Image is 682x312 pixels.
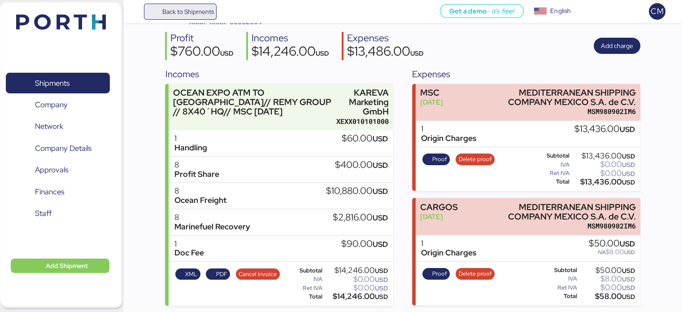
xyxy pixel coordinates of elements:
[174,222,250,232] div: Marinefuel Recovery
[6,182,110,202] a: Finances
[162,6,213,17] span: Back to Shipments
[35,185,64,198] span: Finances
[579,293,635,300] div: $58.00
[324,293,388,300] div: $14,246.00
[174,143,207,153] div: Handling
[538,276,577,282] div: IVA
[422,268,450,280] button: Proof
[538,293,577,299] div: Total
[579,276,635,282] div: $8.00
[459,269,492,279] span: Delete proof
[598,249,606,256] span: IVA
[375,276,388,284] span: USD
[594,38,640,54] button: Add charge
[459,154,492,164] span: Delete proof
[622,170,635,178] span: USD
[589,249,635,255] div: $8.00
[216,269,227,279] span: PDF
[324,285,388,291] div: $0.00
[35,98,68,111] span: Company
[174,134,207,143] div: 1
[316,49,329,57] span: USD
[35,142,91,155] span: Company Details
[506,221,636,231] div: MSM980902IM6
[220,49,234,57] span: USD
[506,88,636,107] div: MEDITERRANEAN SHIPPING COMPANY MEXICO S.A. de C.V.
[336,88,389,116] div: KAREVA Marketing GmbH
[620,124,635,134] span: USD
[421,239,476,248] div: 1
[421,248,476,258] div: Origin Charges
[412,67,640,81] div: Expenses
[622,284,635,292] span: USD
[538,179,570,185] div: Total
[174,248,204,258] div: Doc Fee
[574,124,635,134] div: $13,436.00
[347,32,424,45] div: Expenses
[601,40,633,51] span: Add charge
[252,32,329,45] div: Incomes
[620,239,635,249] span: USD
[291,294,322,300] div: Total
[326,186,388,196] div: $10,880.00
[375,284,388,292] span: USD
[6,73,110,93] a: Shipments
[291,285,322,291] div: Ret IVA
[35,207,52,220] span: Staff
[291,276,322,282] div: IVA
[622,161,635,169] span: USD
[579,267,635,274] div: $50.00
[46,260,88,271] span: Add Shipment
[35,163,68,176] span: Approvals
[175,268,200,280] button: XML
[324,267,388,274] div: $14,246.00
[236,268,280,280] button: Cancel invoice
[420,212,458,221] div: [DATE]
[373,239,388,249] span: USD
[651,5,663,17] span: CM
[170,45,234,60] div: $760.00
[341,239,388,249] div: $90.00
[456,268,495,280] button: Delete proof
[622,275,635,283] span: USD
[538,170,570,176] div: Ret IVA
[375,293,388,301] span: USD
[420,202,458,212] div: CARGOS
[373,134,388,144] span: USD
[420,97,443,107] div: [DATE]
[11,259,109,273] button: Add Shipment
[506,202,636,221] div: MEDITERRANEAN SHIPPING COMPANY MEXICO S.A. de C.V.
[571,161,635,168] div: $0.00
[170,32,234,45] div: Profit
[375,267,388,275] span: USD
[456,154,495,165] button: Delete proof
[373,186,388,196] span: USD
[174,213,250,222] div: 8
[35,120,63,133] span: Network
[622,293,635,301] span: USD
[589,239,635,249] div: $50.00
[342,134,388,144] div: $60.00
[335,160,388,170] div: $400.00
[571,179,635,185] div: $13,436.00
[174,239,204,249] div: 1
[622,178,635,186] span: USD
[336,117,389,126] div: XEXX010101000
[239,269,277,279] span: Cancel invoice
[6,116,110,137] a: Network
[506,107,636,116] div: MSM980902IM6
[206,268,230,280] button: PDF
[538,162,570,168] div: IVA
[174,170,219,179] div: Profit Share
[624,249,635,256] span: USD
[622,267,635,275] span: USD
[538,153,570,159] div: Subtotal
[538,267,577,273] div: Subtotal
[421,124,476,134] div: 1
[6,203,110,224] a: Staff
[165,67,393,81] div: Incomes
[174,196,226,205] div: Ocean Freight
[373,213,388,223] span: USD
[347,45,424,60] div: $13,486.00
[35,77,70,90] span: Shipments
